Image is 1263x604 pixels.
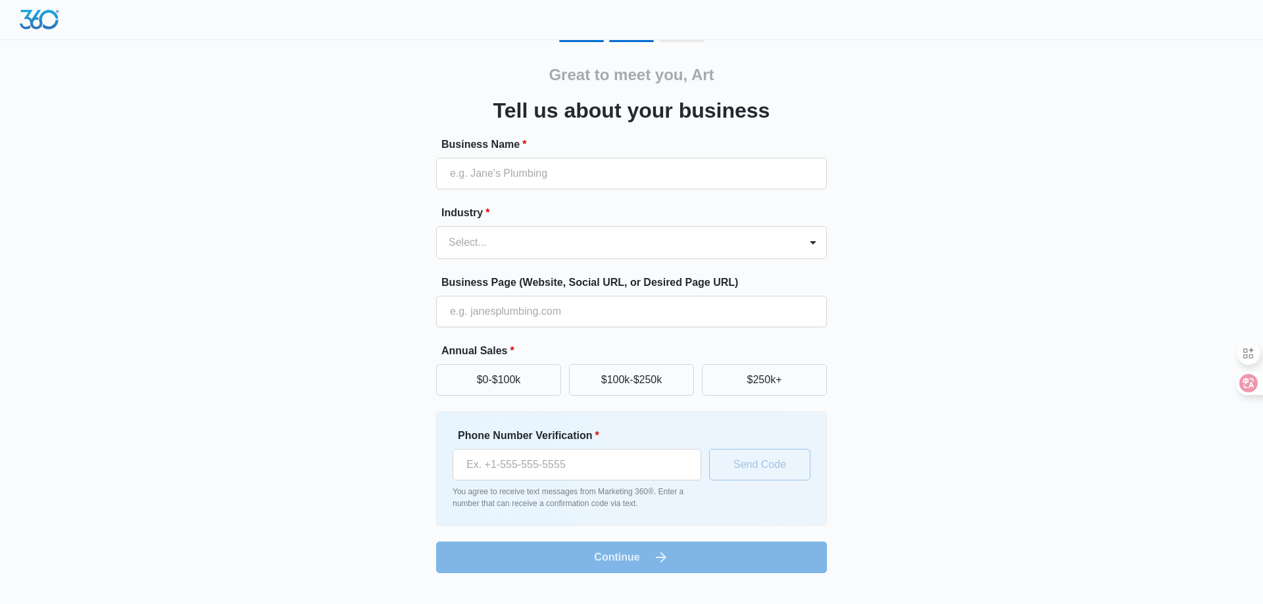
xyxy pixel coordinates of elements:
[453,486,701,509] p: You agree to receive text messages from Marketing 360®. Enter a number that can receive a confirm...
[441,137,832,152] label: Business Name
[458,428,706,444] label: Phone Number Verification
[569,364,694,396] button: $100k-$250k
[549,63,714,87] h2: Great to meet you, Art
[441,205,832,221] label: Industry
[436,158,827,189] input: e.g. Jane's Plumbing
[441,343,832,359] label: Annual Sales
[453,449,701,480] input: Ex. +1-555-555-5555
[493,95,770,126] h3: Tell us about your business
[702,364,827,396] button: $250k+
[436,364,561,396] button: $0-$100k
[436,296,827,327] input: e.g. janesplumbing.com
[441,275,832,290] label: Business Page (Website, Social URL, or Desired Page URL)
